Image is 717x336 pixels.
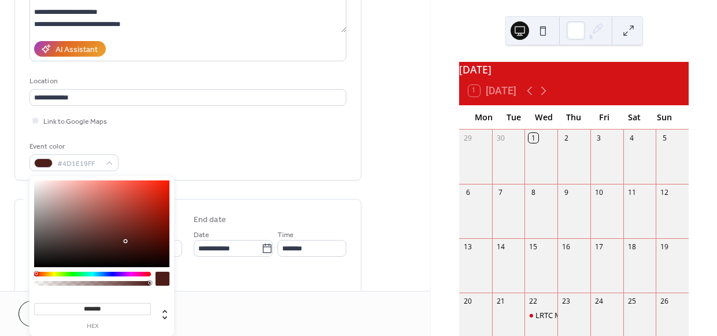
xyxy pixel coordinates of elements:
[649,105,679,129] div: Sun
[463,296,473,306] div: 20
[561,242,571,252] div: 16
[34,41,106,57] button: AI Assistant
[468,105,498,129] div: Mon
[589,105,619,129] div: Fri
[496,187,505,197] div: 7
[528,296,538,306] div: 22
[528,187,538,197] div: 8
[660,187,670,197] div: 12
[498,105,528,129] div: Tue
[627,242,637,252] div: 18
[594,187,604,197] div: 10
[627,187,637,197] div: 11
[660,296,670,306] div: 26
[19,301,90,327] button: Cancel
[463,242,473,252] div: 13
[496,133,505,143] div: 30
[496,242,505,252] div: 14
[660,242,670,252] div: 19
[627,296,637,306] div: 25
[278,229,294,241] span: Time
[524,310,557,320] div: LRTC Meeting
[496,296,505,306] div: 21
[561,187,571,197] div: 9
[561,133,571,143] div: 2
[463,133,473,143] div: 29
[561,296,571,306] div: 23
[29,75,344,87] div: Location
[594,296,604,306] div: 24
[34,323,151,330] label: hex
[528,105,559,129] div: Wed
[660,133,670,143] div: 5
[594,242,604,252] div: 17
[194,229,209,241] span: Date
[528,133,538,143] div: 1
[459,62,689,77] div: [DATE]
[594,133,604,143] div: 3
[194,214,226,226] div: End date
[57,158,100,170] span: #4D1E19FF
[619,105,649,129] div: Sat
[56,44,98,56] div: AI Assistant
[43,116,107,128] span: Link to Google Maps
[559,105,589,129] div: Thu
[29,141,116,153] div: Event color
[528,242,538,252] div: 15
[535,310,583,320] div: LRTC Meeting
[463,187,473,197] div: 6
[627,133,637,143] div: 4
